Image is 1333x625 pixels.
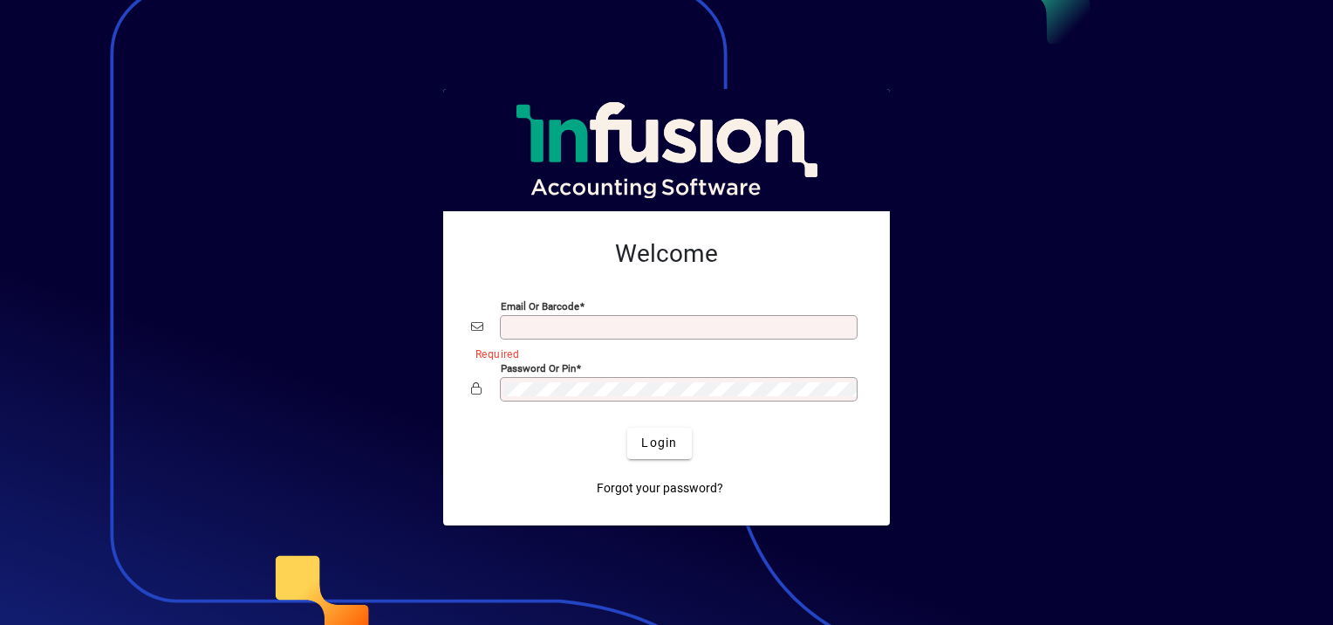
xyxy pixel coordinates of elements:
[501,361,576,374] mat-label: Password or Pin
[590,473,730,505] a: Forgot your password?
[501,299,579,312] mat-label: Email or Barcode
[627,428,691,459] button: Login
[597,479,723,498] span: Forgot your password?
[641,434,677,452] span: Login
[471,239,862,269] h2: Welcome
[475,344,848,362] mat-error: Required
